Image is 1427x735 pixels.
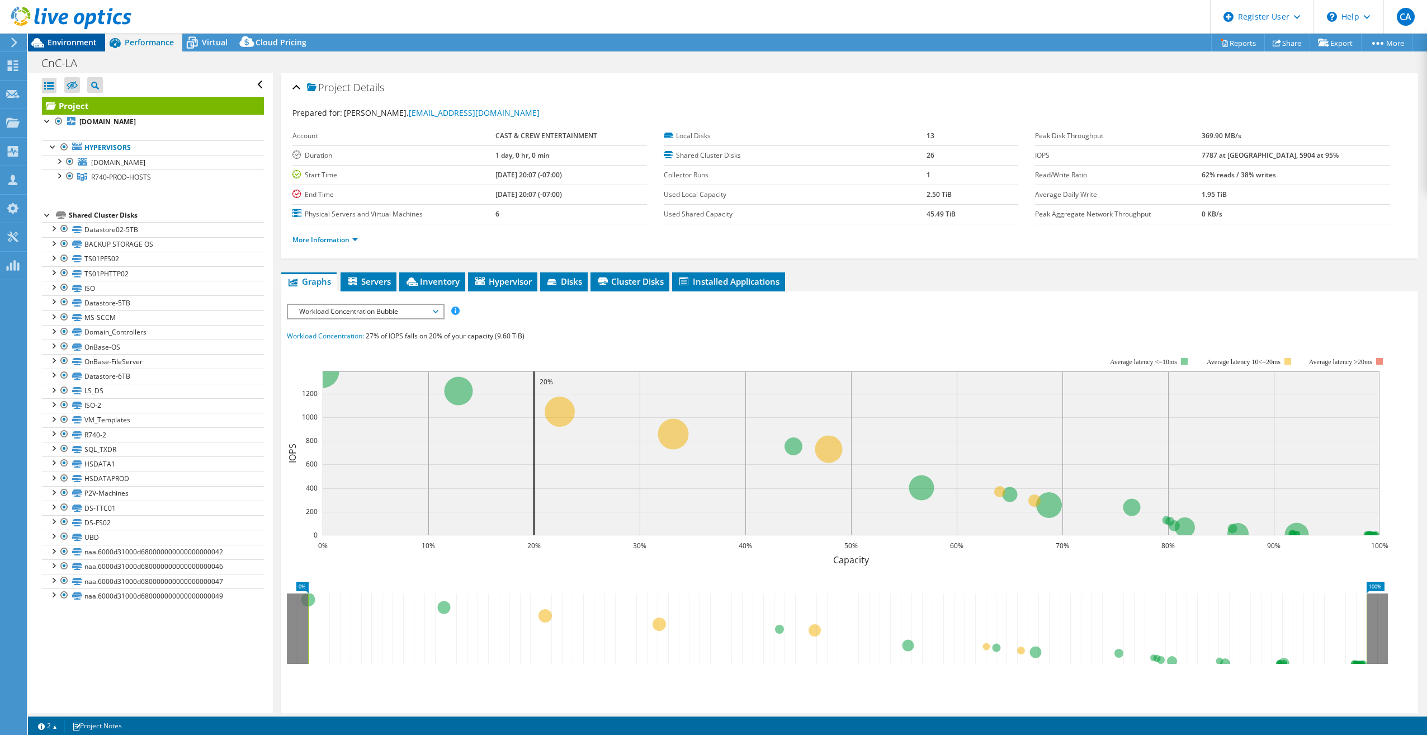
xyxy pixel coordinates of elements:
a: DS-FS02 [42,515,264,530]
a: OnBase-OS [42,340,264,354]
b: 1 day, 0 hr, 0 min [495,150,550,160]
a: naa.6000d31000d680000000000000000049 [42,588,264,603]
text: 40% [739,541,752,550]
text: IOPS [286,444,299,463]
text: 30% [633,541,646,550]
b: CAST & CREW ENTERTAINMENT [495,131,597,140]
b: 62% reads / 38% writes [1202,170,1276,180]
b: 2.50 TiB [927,190,952,199]
label: Peak Aggregate Network Throughput [1035,209,1202,220]
span: 27% of IOPS falls on 20% of your capacity (9.60 TiB) [366,331,525,341]
a: Datastore-5TB [42,295,264,310]
b: [DATE] 20:07 (-07:00) [495,190,562,199]
text: 50% [844,541,858,550]
text: 100% [1371,541,1388,550]
a: Project [42,97,264,115]
text: 80% [1161,541,1175,550]
label: Used Local Capacity [664,189,926,200]
span: Project [307,82,351,93]
text: 60% [950,541,963,550]
a: BACKUP STORAGE OS [42,237,264,252]
label: Prepared for: [292,107,342,118]
label: Physical Servers and Virtual Machines [292,209,495,220]
a: ISO [42,281,264,295]
label: Duration [292,150,495,161]
span: Workload Concentration Bubble [294,305,437,318]
a: TS01PFS02 [42,252,264,266]
a: ISO-2 [42,398,264,413]
text: 10% [422,541,435,550]
label: Read/Write Ratio [1035,169,1202,181]
b: 7787 at [GEOGRAPHIC_DATA], 5904 at 95% [1202,150,1339,160]
svg: \n [1327,12,1337,22]
label: Local Disks [664,130,926,142]
b: 6 [495,209,499,219]
span: Details [353,81,384,94]
span: Graphs [287,276,331,287]
a: MS-SCCM [42,310,264,325]
a: R740-PROD-HOSTS [42,169,264,184]
b: 45.49 TiB [927,209,956,219]
span: [DOMAIN_NAME] [91,158,145,167]
span: Disks [546,276,582,287]
b: 369.90 MB/s [1202,131,1241,140]
text: 20% [527,541,541,550]
label: Peak Disk Throughput [1035,130,1202,142]
text: 0 [314,530,318,540]
span: Inventory [405,276,460,287]
a: HSDATA1 [42,456,264,471]
a: [DOMAIN_NAME] [42,155,264,169]
a: R740-2 [42,427,264,442]
label: End Time [292,189,495,200]
b: 13 [927,131,934,140]
span: Workload Concentration: [287,331,364,341]
a: OnBase-FileServer [42,354,264,369]
span: CA [1397,8,1415,26]
a: P2V-Machines [42,486,264,501]
tspan: Average latency 10<=20ms [1207,358,1280,366]
label: Average Daily Write [1035,189,1202,200]
a: [DOMAIN_NAME] [42,115,264,129]
span: Cloud Pricing [256,37,306,48]
text: 90% [1267,541,1280,550]
b: 1.95 TiB [1202,190,1227,199]
text: 400 [306,483,318,493]
span: Servers [346,276,391,287]
b: [DOMAIN_NAME] [79,117,136,126]
a: naa.6000d31000d680000000000000000042 [42,545,264,559]
a: TS01PHTTP02 [42,266,264,281]
a: Hypervisors [42,140,264,155]
text: Capacity [833,554,870,566]
a: More [1361,34,1413,51]
text: 200 [306,507,318,516]
span: Performance [125,37,174,48]
label: Shared Cluster Disks [664,150,926,161]
a: HSDATAPROD [42,472,264,486]
a: DS-TTC01 [42,501,264,515]
b: 0 KB/s [1202,209,1222,219]
a: Export [1310,34,1362,51]
a: Reports [1211,34,1265,51]
a: [EMAIL_ADDRESS][DOMAIN_NAME] [409,107,540,118]
a: Datastore-6TB [42,369,264,383]
span: Virtual [202,37,228,48]
a: More Information [292,235,358,244]
text: 70% [1056,541,1069,550]
text: 1000 [302,412,318,422]
a: Project Notes [64,719,130,733]
label: Start Time [292,169,495,181]
span: Hypervisor [474,276,532,287]
a: 2 [30,719,65,733]
b: 1 [927,170,930,180]
a: Share [1264,34,1310,51]
span: Cluster Disks [596,276,664,287]
span: [PERSON_NAME], [344,107,540,118]
label: Used Shared Capacity [664,209,926,220]
text: 20% [540,377,553,387]
label: Account [292,130,495,142]
label: Collector Runs [664,169,926,181]
div: Shared Cluster Disks [69,209,264,222]
b: 26 [927,150,934,160]
text: 800 [306,436,318,445]
a: UBD [42,530,264,544]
